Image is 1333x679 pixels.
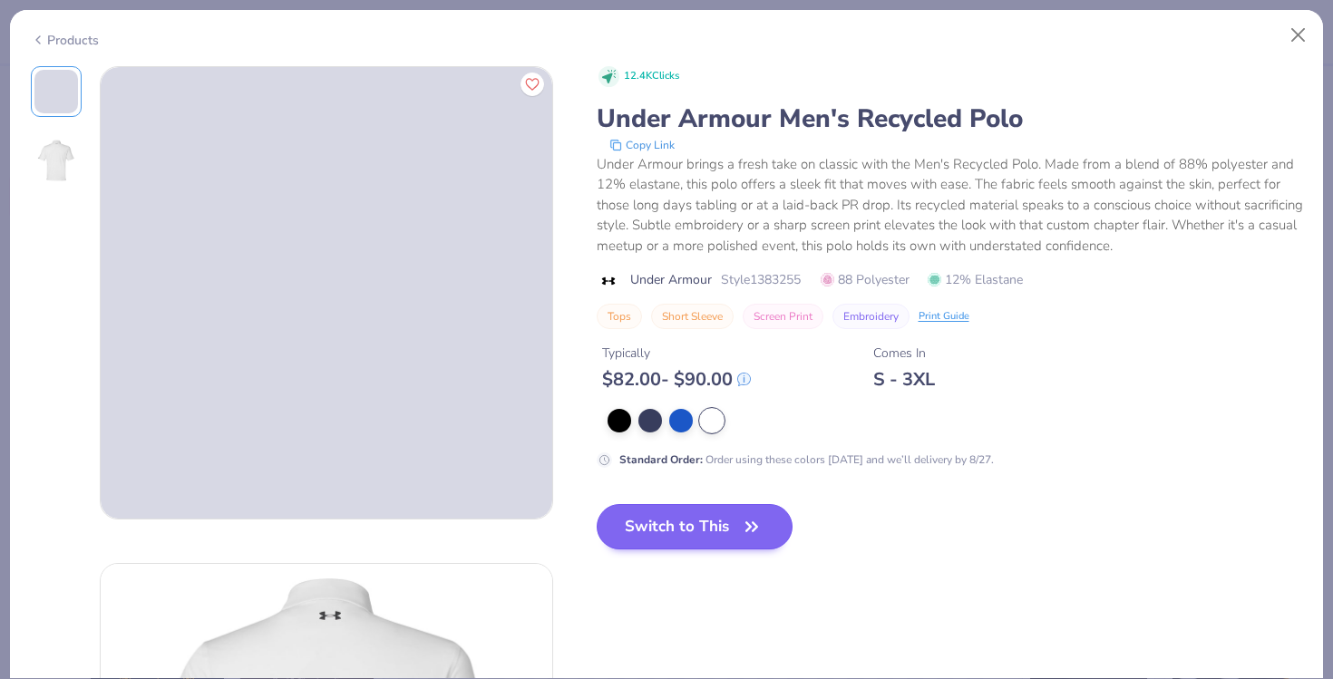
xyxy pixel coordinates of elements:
div: Comes In [873,344,935,363]
img: brand logo [597,274,621,288]
div: Under Armour brings a fresh take on classic with the Men's Recycled Polo. Made from a blend of 88... [597,154,1303,257]
span: Style 1383255 [721,270,801,289]
div: Order using these colors [DATE] and we’ll delivery by 8/27. [619,451,994,468]
button: Screen Print [743,304,823,329]
div: Products [31,31,99,50]
div: $ 82.00 - $ 90.00 [602,368,751,391]
button: Embroidery [832,304,910,329]
span: Under Armour [630,270,712,289]
button: copy to clipboard [604,136,680,154]
img: Back [34,139,78,182]
button: Tops [597,304,642,329]
button: Switch to This [597,504,793,549]
strong: Standard Order : [619,452,703,467]
div: Typically [602,344,751,363]
span: 12.4K Clicks [624,69,679,84]
div: S - 3XL [873,368,935,391]
button: Like [521,73,544,96]
span: 88 Polyester [821,270,910,289]
div: Under Armour Men's Recycled Polo [597,102,1303,136]
div: Print Guide [919,309,969,325]
button: Short Sleeve [651,304,734,329]
span: 12% Elastane [928,270,1023,289]
button: Close [1281,18,1316,53]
